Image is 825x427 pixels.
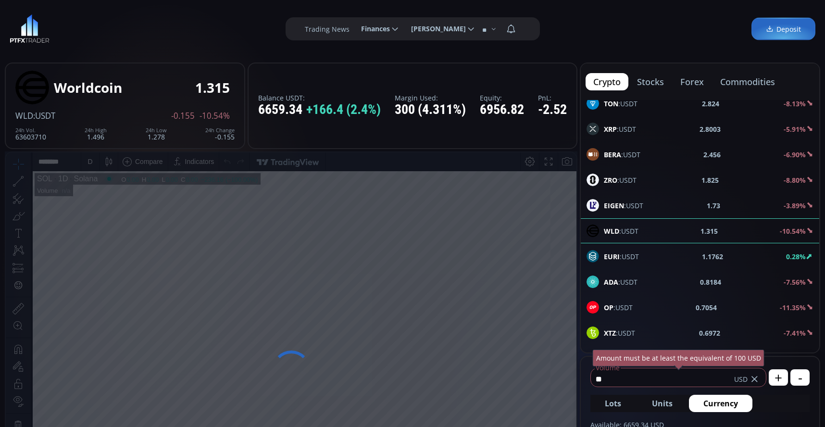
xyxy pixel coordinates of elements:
div: Worldcoin [54,80,122,95]
label: Balance USDT: [258,94,381,101]
div: Solana [62,22,92,31]
span: Lots [605,398,621,409]
div: -2.52 [538,102,567,117]
button: Lots [590,395,636,412]
div: 1.496 [85,127,107,140]
div: O [115,24,121,31]
div: 0.00 [180,24,192,31]
div: n/a [56,35,64,42]
b: 0.6972 [699,328,720,338]
b: -7.41% [784,328,806,338]
b: OP [604,303,613,312]
div: 63603710 [15,127,46,140]
div: C [175,24,180,31]
b: TON [604,99,618,108]
div: 1D [47,22,62,31]
div: D [82,5,87,13]
div: 24h Change [205,127,235,133]
span: Currency [703,398,738,409]
span: WLD [15,110,33,121]
button: + [769,369,788,386]
b: -3.89% [784,201,806,210]
button: stocks [629,73,672,90]
span: Finances [354,19,390,38]
b: 2.824 [702,99,719,109]
b: -8.13% [784,99,806,108]
span: Units [652,398,673,409]
span: :USDT [604,328,635,338]
span: USD [734,374,748,384]
label: Margin Used: [395,94,466,101]
span: :USDT [604,302,633,313]
b: 1.73 [707,201,720,211]
b: -11.35% [780,303,806,312]
b: EURI [604,252,620,261]
button: - [790,369,810,386]
div: 24h Vol. [15,127,46,133]
b: XTZ [604,328,616,338]
b: 1.825 [701,175,719,185]
div: L [156,24,160,31]
button: Currency [689,395,752,412]
b: 0.7054 [696,302,717,313]
a: Deposit [751,18,815,40]
img: LOGO [10,14,50,43]
div: Volume [31,35,52,42]
div: 0.00 [160,24,172,31]
div: 6659.34 [258,102,381,117]
span: [PERSON_NAME] [404,19,466,38]
button: commodities [712,73,783,90]
b: ZRO [604,176,617,185]
span: Deposit [766,24,801,34]
span: :USDT [604,201,643,211]
span: -0.155 [171,112,195,120]
b: -8.80% [784,176,806,185]
div: SOL [31,22,47,31]
span: :USDT [604,277,637,287]
label: Equity: [480,94,524,101]
span: -10.54% [200,112,230,120]
b: 0.28% [786,252,806,261]
div: 0.00 [141,24,153,31]
span: +166.4 (2.4%) [306,102,381,117]
b: ADA [604,277,618,287]
b: -5.91% [784,125,806,134]
b: 1.1762 [702,251,723,262]
span: :USDT [604,251,639,262]
b: XRP [604,125,617,134]
span: :USDT [604,175,637,185]
b: BERA [604,150,621,159]
div: -0.155 [205,127,235,140]
label: PnL: [538,94,567,101]
div:  [9,128,16,138]
div: 24h Low [146,127,167,133]
div: 1.278 [146,127,167,140]
div: Market open [99,22,108,31]
b: 0.8184 [700,277,721,287]
div: 300 (4.311%) [395,102,466,117]
div: −236.16 (−100.00%) [195,24,252,31]
span: :USDT [604,150,640,160]
b: 2.8003 [700,124,721,134]
div: Amount must be at least the equivalent of 100 USD [593,350,764,366]
b: -6.90% [784,150,806,159]
button: crypto [586,73,628,90]
div: H [136,24,141,31]
button: forex [673,73,712,90]
div: 1.315 [195,80,230,95]
b: EIGEN [604,201,624,210]
div: Compare [129,5,157,13]
span: :USDT [604,124,636,134]
div: 24h High [85,127,107,133]
button: Units [637,395,687,412]
b: 2.456 [703,150,721,160]
div: 6956.82 [480,102,524,117]
span: :USDT [33,110,55,121]
div: Indicators [179,5,209,13]
div: 0.00 [121,24,133,31]
label: Trading News [305,24,350,34]
b: -7.56% [784,277,806,287]
span: :USDT [604,99,637,109]
div: Hide Drawings Toolbar [22,394,26,407]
